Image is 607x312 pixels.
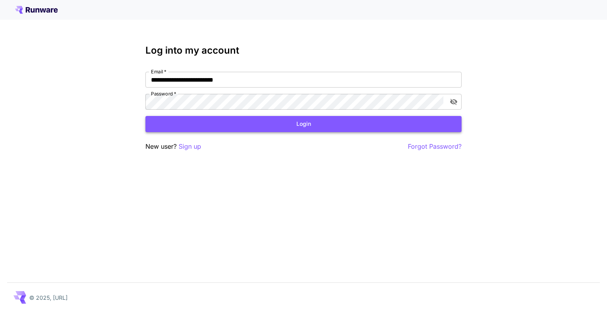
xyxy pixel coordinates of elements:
[145,45,462,56] h3: Log into my account
[179,142,201,151] button: Sign up
[29,293,68,302] p: © 2025, [URL]
[447,95,461,109] button: toggle password visibility
[145,142,201,151] p: New user?
[151,68,166,75] label: Email
[408,142,462,151] button: Forgot Password?
[145,116,462,132] button: Login
[151,90,176,97] label: Password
